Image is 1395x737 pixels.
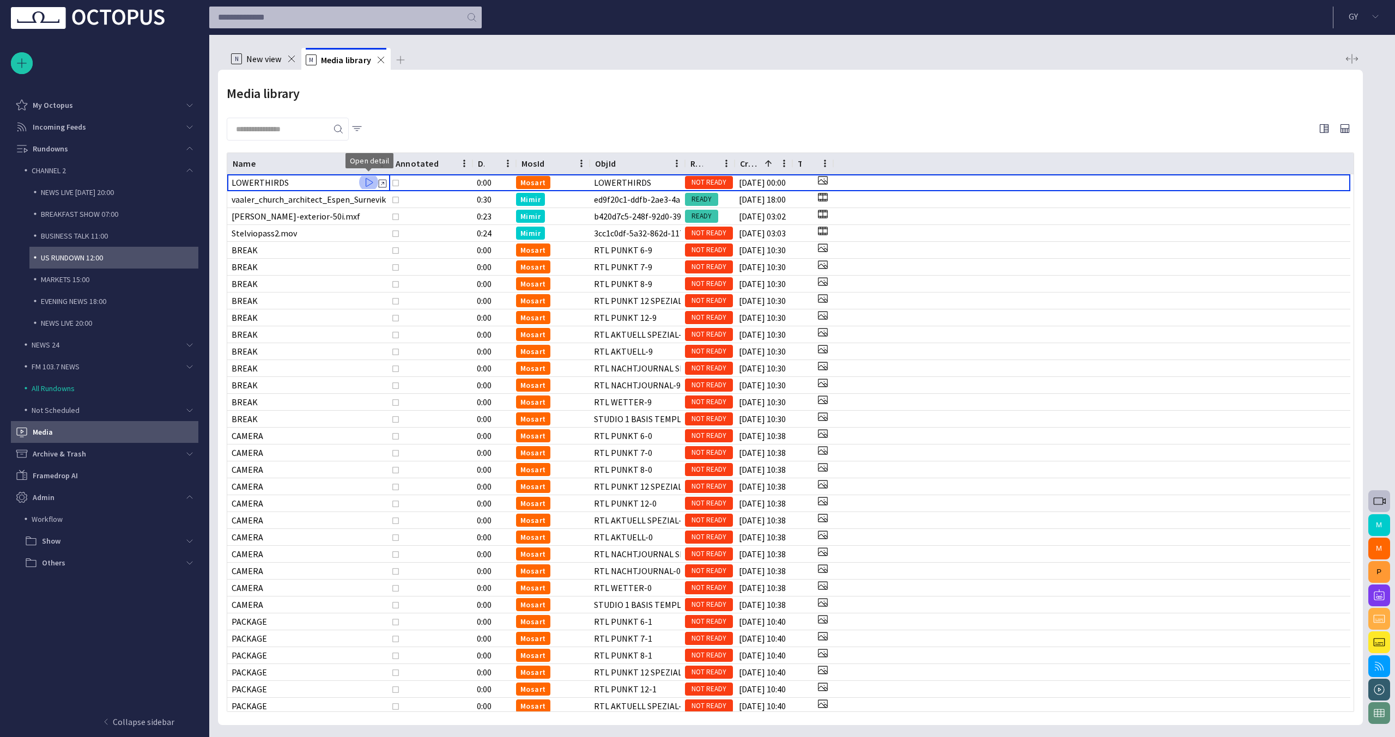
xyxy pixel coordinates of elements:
[739,598,786,611] div: 3/7/2022 10:38
[520,348,546,355] span: Mosart
[232,531,263,544] div: CAMERA
[685,262,733,272] span: NOT READY
[685,153,735,174] div: Ready
[685,414,733,424] span: NOT READY
[685,313,733,323] span: NOT READY
[739,632,786,645] div: 3/7/2022 10:40
[246,53,282,64] span: New view
[477,243,492,257] div: 0:00
[232,480,263,493] div: CAMERA
[41,274,198,285] p: MARKETS 15:00
[544,156,560,171] button: Sort
[739,564,786,577] div: 3/7/2022 10:38
[520,381,546,389] span: Mosart
[42,557,65,568] p: Others
[739,379,786,392] div: 3/7/2022 10:30
[41,209,198,220] p: BREAKFAST SHOW 07:00
[477,547,492,561] div: 0:00
[232,243,258,257] div: BREAK
[520,500,546,507] span: Mosart
[685,498,733,509] span: NOT READY
[739,547,786,561] div: 3/7/2022 10:38
[703,156,718,171] button: Sort
[231,53,242,64] p: N
[594,632,652,645] div: RTL PUNKT 7-1
[232,294,258,307] div: BREAK
[390,153,472,174] div: Annotated
[520,685,546,693] span: Mosart
[32,165,187,176] p: CHANNEL 2
[594,227,681,240] div: 3cc1c0df-5a32-862d-117b-284d32b43dad
[477,497,492,510] div: 0:00
[477,362,492,375] div: 0:00
[521,158,544,169] div: MosId
[739,412,786,425] div: 3/7/2022 10:30
[739,514,786,527] div: 3/7/2022 10:38
[520,314,546,321] span: Mosart
[32,339,187,350] p: NEWS 24
[594,193,681,206] div: ed9f20c1-ddfb-2ae3-4a31-8aaa83a33ca2
[739,429,786,442] div: 3/7/2022 10:38
[477,227,492,240] div: 0:24
[32,514,198,525] p: Workflow
[477,463,492,476] div: 0:00
[477,412,492,425] div: 0:00
[477,345,492,358] div: 0:00
[594,480,681,493] div: RTL PUNKT 12 SPEZIAL-0
[232,362,258,375] div: BREAK
[232,615,267,628] div: PACKAGE
[32,405,187,416] p: Not Scheduled
[616,156,631,171] button: Sort
[477,328,492,341] div: 0:00
[739,345,786,358] div: 3/7/2022 10:30
[685,363,733,374] span: NOT READY
[685,245,733,255] span: NOT READY
[594,683,657,696] div: RTL PUNKT 12-1
[350,155,389,166] span: Open detail
[520,263,546,271] span: Mosart
[15,711,192,733] button: Collapse sidebar
[520,196,541,203] span: Mimir
[477,683,492,696] div: 0:00
[477,193,492,206] div: 0:30
[232,328,258,341] div: BREAK
[11,7,165,29] img: Octopus News Room
[477,564,492,577] div: 0:00
[739,227,786,240] div: 4/11/2019 03:03
[520,331,546,338] span: Mosart
[477,480,492,493] div: 0:00
[477,615,492,628] div: 0:00
[520,635,546,642] span: Mosart
[594,328,681,341] div: RTL AKTUELL SPEZIAL-9
[33,121,86,132] p: Incoming Feeds
[33,143,68,154] p: Rundowns
[739,683,786,696] div: 3/7/2022 10:40
[594,649,652,662] div: RTL PUNKT 8-1
[520,550,546,558] span: Mosart
[594,699,681,712] div: RTL AKTUELL SPEZIAL-1
[477,581,492,594] div: 0:00
[477,649,492,662] div: 0:00
[685,532,733,543] span: NOT READY
[594,463,652,476] div: RTL PUNKT 8-0
[520,651,546,659] span: Mosart
[232,379,258,392] div: BREAK
[739,615,786,628] div: 3/7/2022 10:40
[520,567,546,575] span: Mosart
[232,581,263,594] div: CAMERA
[520,449,546,456] span: Mosart
[232,699,267,712] div: PACKAGE
[594,497,657,510] div: RTL PUNKT 12-0
[594,210,681,223] div: b420d7c5-248f-92d0-39c4-5cb7cd3c4e76
[520,415,546,423] span: Mosart
[520,584,546,592] span: Mosart
[594,311,657,324] div: RTL PUNKT 12-9
[776,155,792,172] button: Menu
[573,155,590,172] button: Menu
[739,328,786,341] div: 3/7/2022 10:30
[520,533,546,541] span: Mosart
[739,193,786,206] div: 4/10/2019 18:00
[594,547,681,561] div: RTL NACHTJOURNAL SPEZIAL-0
[477,632,492,645] div: 0:00
[594,412,681,425] div: STUDIO 1 BASIS TEMPLATES-9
